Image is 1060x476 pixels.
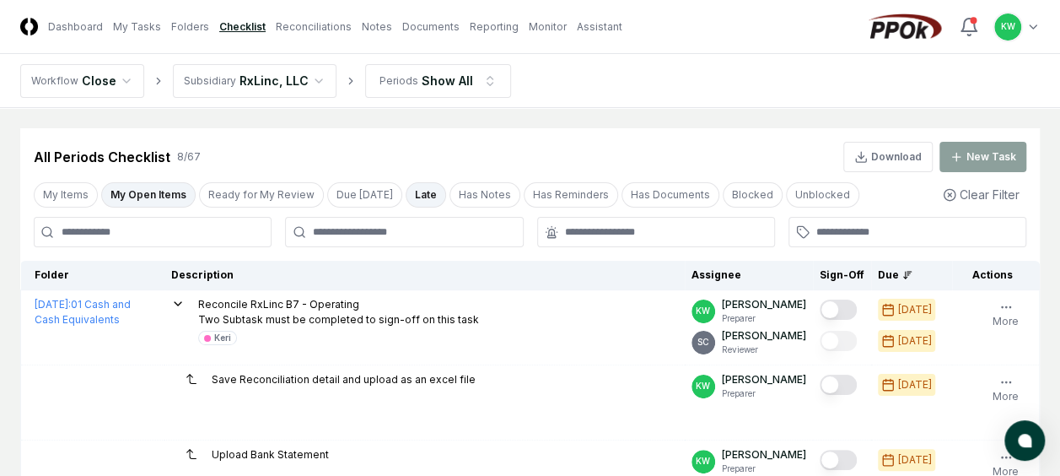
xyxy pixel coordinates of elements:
span: KW [696,305,710,317]
th: Sign-Off [813,261,871,290]
div: Workflow [31,73,78,89]
p: Preparer [722,387,806,400]
button: Due Today [327,182,402,208]
a: Notes [362,19,392,35]
p: [PERSON_NAME] [722,447,806,462]
div: [DATE] [898,302,932,317]
button: Has Documents [621,182,719,208]
a: Monitor [529,19,567,35]
button: PeriodsShow All [365,64,511,98]
button: atlas-launcher [1004,420,1045,461]
span: KW [696,455,710,468]
p: Save Reconciliation detail and upload as an excel file [212,372,476,387]
th: Assignee [685,261,813,290]
span: SC [697,336,709,349]
div: [DATE] [898,452,932,468]
button: More [989,372,1022,408]
nav: breadcrumb [20,64,511,98]
th: Folder [21,261,164,290]
a: Folders [171,19,209,35]
a: Reconciliations [276,19,352,35]
p: Reviewer [722,343,806,356]
button: Download [843,142,933,172]
a: Documents [402,19,460,35]
div: Show All [422,72,473,89]
p: Preparer [722,462,806,475]
button: Mark complete [820,331,857,351]
button: My Open Items [101,182,196,208]
span: KW [696,380,710,392]
div: [DATE] [898,377,932,392]
div: [DATE] [898,333,932,349]
button: Late [406,182,446,208]
div: 8 / 67 [177,149,201,165]
a: [DATE]:01 Cash and Cash Equivalents [35,298,131,326]
button: Ready for My Review [199,182,324,208]
button: My Items [34,182,98,208]
p: Reconcile RxLinc B7 - Operating Two Subtask must be completed to sign-off on this task [198,297,479,327]
a: My Tasks [113,19,161,35]
p: Preparer [722,312,806,325]
div: All Periods Checklist [34,147,170,167]
p: [PERSON_NAME] [722,372,806,387]
button: Mark complete [820,375,857,395]
button: Has Notes [449,182,520,208]
span: [DATE] : [35,298,71,311]
th: Description [164,261,685,290]
p: [PERSON_NAME] [722,297,806,312]
a: Checklist [219,19,266,35]
div: Actions [959,268,1026,283]
button: Mark complete [820,450,857,470]
div: Subsidiary [184,73,236,89]
button: Unblocked [786,182,859,208]
button: Blocked [723,182,783,208]
img: PPOk logo [864,14,945,41]
p: Upload Bank Statement [212,447,329,462]
div: Periods [379,73,418,89]
a: Dashboard [48,19,103,35]
button: Mark complete [820,300,857,320]
img: Logo [20,18,38,35]
div: Due [878,268,945,283]
button: More [989,297,1022,333]
div: Keri [214,332,231,344]
a: Reporting [470,19,519,35]
button: KW [993,12,1023,42]
button: Has Reminders [524,182,618,208]
p: [PERSON_NAME] [722,328,806,343]
a: Assistant [577,19,622,35]
span: KW [1001,20,1015,33]
button: Clear Filter [936,179,1026,210]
